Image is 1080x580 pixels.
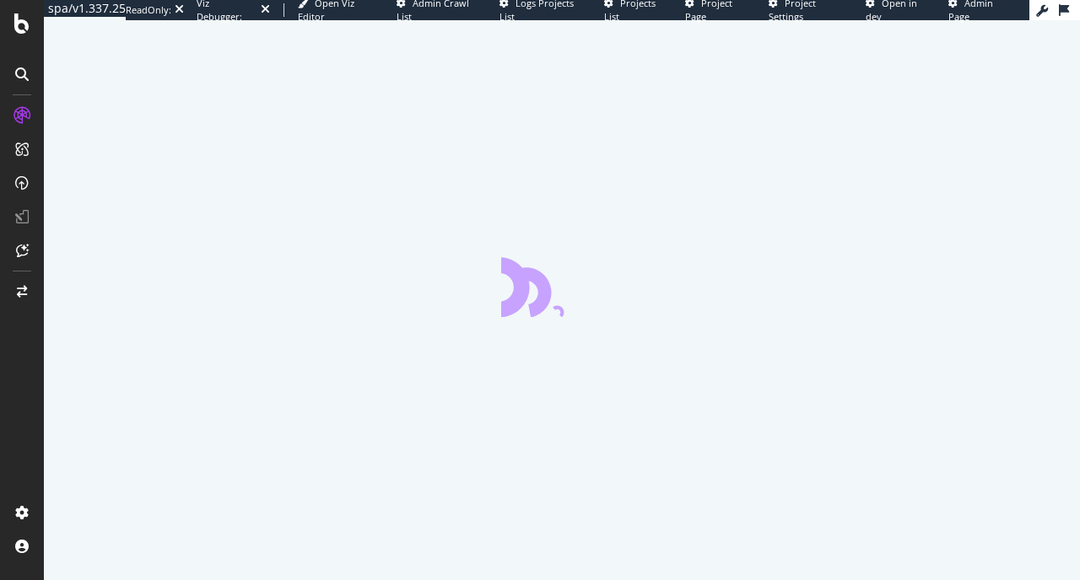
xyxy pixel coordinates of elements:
div: animation [501,256,623,317]
div: ReadOnly: [126,3,171,17]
